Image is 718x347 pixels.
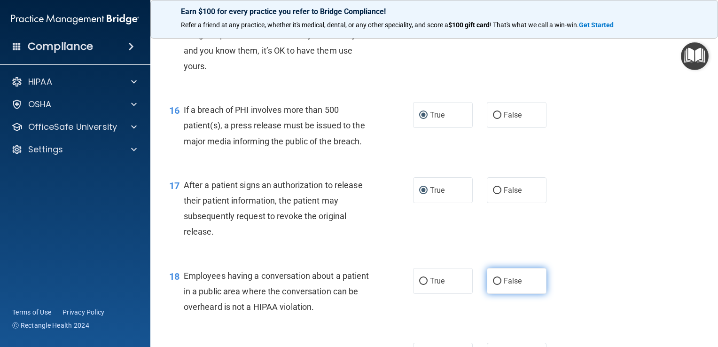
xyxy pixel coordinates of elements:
[12,308,51,317] a: Terms of Use
[419,187,428,194] input: True
[11,10,139,29] img: PMB logo
[579,21,614,29] strong: Get Started
[184,105,365,146] span: If a breach of PHI involves more than 500 patient(s), a press release must be issued to the major...
[28,99,52,110] p: OSHA
[419,112,428,119] input: True
[504,186,522,195] span: False
[493,187,501,194] input: False
[681,42,709,70] button: Open Resource Center
[28,121,117,133] p: OfficeSafe University
[169,271,179,282] span: 18
[184,14,366,71] span: A co-worker and trusted friend forgot their newly assigned password. Since it’s only for one day ...
[181,7,687,16] p: Earn $100 for every practice you refer to Bridge Compliance!
[504,276,522,285] span: False
[11,121,137,133] a: OfficeSafe University
[419,278,428,285] input: True
[181,21,448,29] span: Refer a friend at any practice, whether it's medical, dental, or any other speciality, and score a
[490,21,579,29] span: ! That's what we call a win-win.
[184,271,369,312] span: Employees having a conversation about a patient in a public area where the conversation can be ov...
[430,276,445,285] span: True
[493,112,501,119] input: False
[12,321,89,330] span: Ⓒ Rectangle Health 2024
[28,76,52,87] p: HIPAA
[579,21,615,29] a: Get Started
[11,99,137,110] a: OSHA
[504,110,522,119] span: False
[169,105,179,116] span: 16
[62,308,105,317] a: Privacy Policy
[430,110,445,119] span: True
[11,76,137,87] a: HIPAA
[184,180,363,237] span: After a patient signs an authorization to release their patient information, the patient may subs...
[448,21,490,29] strong: $100 gift card
[11,144,137,155] a: Settings
[28,40,93,53] h4: Compliance
[169,180,179,191] span: 17
[493,278,501,285] input: False
[430,186,445,195] span: True
[28,144,63,155] p: Settings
